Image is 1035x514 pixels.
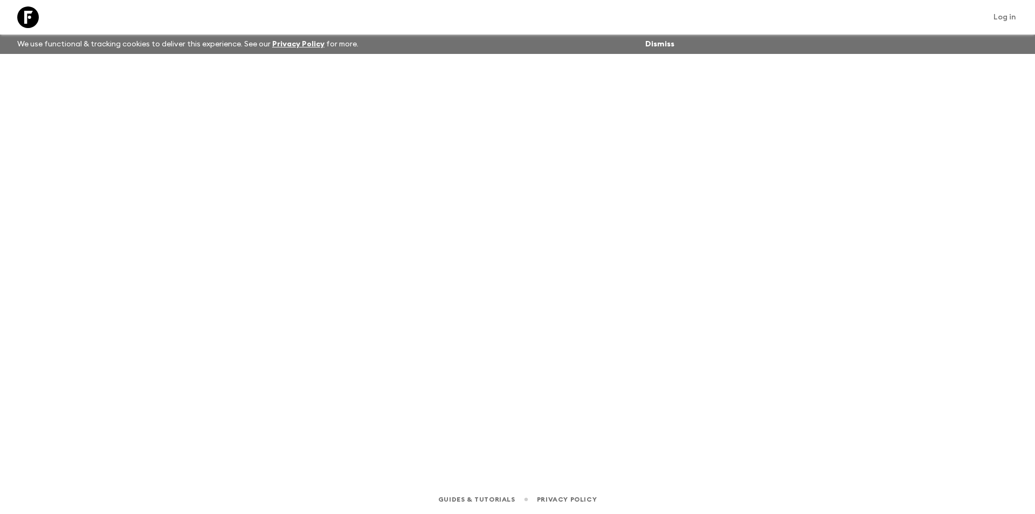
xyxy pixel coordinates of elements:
a: Guides & Tutorials [438,494,515,505]
p: We use functional & tracking cookies to deliver this experience. See our for more. [13,35,363,54]
button: Dismiss [643,37,677,52]
a: Log in [988,10,1022,25]
a: Privacy Policy [537,494,597,505]
a: Privacy Policy [272,40,325,48]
